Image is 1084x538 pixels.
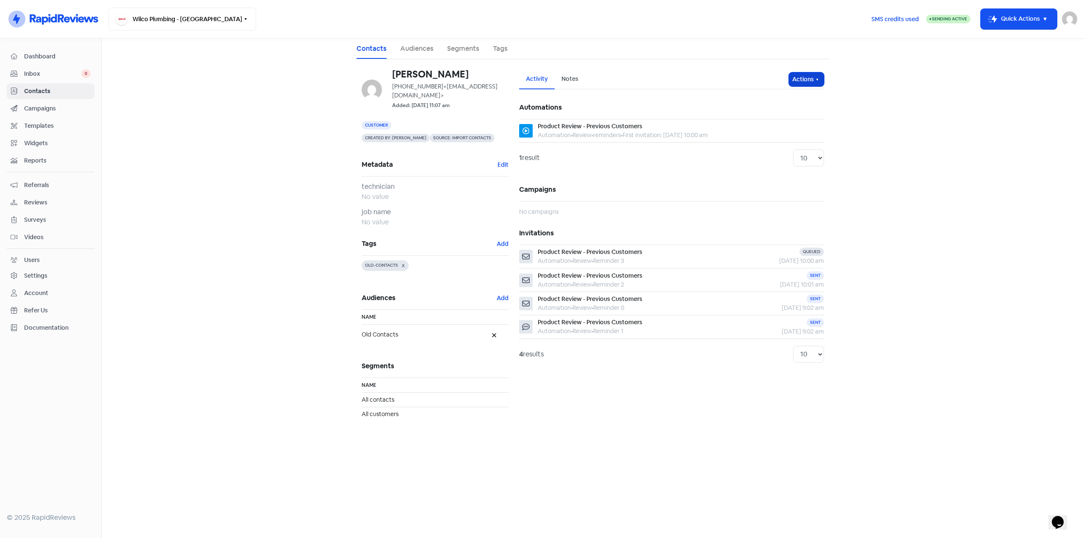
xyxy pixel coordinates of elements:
[519,96,824,119] h5: Automations
[592,131,593,139] b: •
[7,320,94,336] a: Documentation
[932,16,967,22] span: Sending Active
[362,378,509,393] th: Name
[24,233,91,242] span: Videos
[799,248,824,256] div: Queued
[362,355,509,378] h5: Segments
[496,239,509,249] button: Add
[571,131,572,139] b: •
[24,52,91,61] span: Dashboard
[7,268,94,284] a: Settings
[538,295,642,303] span: Product Review - Previous Customers
[7,513,94,523] div: © 2025 RapidReviews
[519,222,824,245] h5: Invitations
[362,121,391,130] span: Customer
[24,256,40,265] div: Users
[621,131,622,139] b: •
[362,396,394,403] span: All contacts
[622,131,708,139] span: First invitation: [DATE] 10:00 am
[519,208,559,215] span: No campaigns
[740,303,824,312] div: [DATE] 9:02 am
[24,156,91,165] span: Reports
[7,101,94,116] a: Campaigns
[538,303,642,312] div: Automation Review Reminder 0
[538,327,642,336] div: Automation Review Reminder 1
[1062,11,1077,27] img: User
[362,310,509,325] th: Name
[362,330,488,339] span: Old Contacts
[24,181,91,190] span: Referrals
[430,134,495,142] span: Source: Import contacts
[7,83,94,99] a: Contacts
[362,217,509,227] div: No value
[392,69,509,79] h6: [PERSON_NAME]
[24,69,81,78] span: Inbox
[740,280,824,289] div: [DATE] 10:01 am
[592,257,593,265] b: •
[538,248,642,256] span: Product Review - Previous Customers
[526,74,548,83] div: Activity
[519,350,523,359] strong: 4
[362,158,497,171] span: Metadata
[497,160,509,170] button: Edit
[871,15,919,24] span: SMS credits used
[538,257,642,265] div: Automation Review Reminder 3
[7,153,94,168] a: Reports
[807,318,824,327] div: Sent
[398,260,409,271] button: X
[362,182,509,192] div: technician
[362,292,496,304] span: Audiences
[592,281,593,288] b: •
[81,69,91,78] span: 0
[519,153,522,162] strong: 1
[493,44,508,54] a: Tags
[357,44,387,54] a: Contacts
[571,304,572,312] b: •
[362,192,509,202] div: No value
[7,118,94,134] a: Templates
[7,212,94,228] a: Surveys
[24,104,91,113] span: Campaigns
[7,135,94,151] a: Widgets
[561,74,578,83] div: Notes
[362,207,509,217] div: job name
[1048,504,1076,530] iframe: chat widget
[807,271,824,280] div: Sent
[571,281,572,288] b: •
[572,131,592,139] span: Review
[365,262,398,268] span: OLD-CONTACTS
[7,66,94,82] a: Inbox 0
[24,87,91,96] span: Contacts
[519,178,824,201] h5: Campaigns
[740,327,824,336] div: [DATE] 9:02 am
[24,289,48,298] div: Account
[24,271,47,280] div: Settings
[362,410,398,418] span: All customers
[571,327,572,335] b: •
[362,134,430,142] span: Created by: [PERSON_NAME]
[7,177,94,193] a: Referrals
[538,272,642,279] span: Product Review - Previous Customers
[362,237,496,250] span: Tags
[519,153,540,163] div: result
[24,215,91,224] span: Surveys
[864,14,926,23] a: SMS credits used
[538,280,642,289] div: Automation Review Reminder 2
[740,257,824,265] div: [DATE] 10:00 am
[362,80,382,100] img: 04ab939b36cfcbe076a60dcc03d7ad1c
[24,198,91,207] span: Reviews
[7,195,94,210] a: Reviews
[7,252,94,268] a: Users
[7,303,94,318] a: Refer Us
[24,121,91,130] span: Templates
[807,295,824,303] div: Sent
[496,293,509,303] button: Add
[24,323,91,332] span: Documentation
[24,139,91,148] span: Widgets
[400,44,434,54] a: Audiences
[592,327,593,335] b: •
[519,349,544,359] div: results
[24,306,91,315] span: Refer Us
[592,304,593,312] b: •
[538,122,642,131] div: Product Review - Previous Customers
